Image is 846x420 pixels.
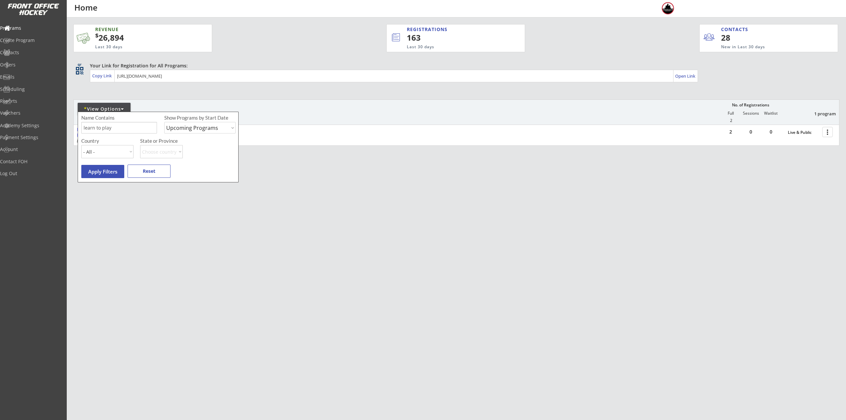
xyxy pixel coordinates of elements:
div: qr [75,62,83,67]
div: 0 [761,130,781,134]
div: 28 [721,32,762,43]
div: Show Programs by Start Date [164,115,235,120]
button: qr_code [75,66,85,76]
div: REGISTRATIONS [407,26,494,33]
div: Sessions [741,111,761,116]
div: Copy Link [92,73,113,79]
div: 1 program [801,111,836,117]
button: Apply Filters [81,165,124,178]
div: State or Province [140,138,235,143]
div: 2 [721,118,741,123]
div: 163 [407,32,503,43]
div: CONTACTS [721,26,751,33]
div: View Options [78,106,131,112]
div: Open Link [675,73,696,79]
button: more_vert [822,127,833,137]
div: [DATE] - [DATE] [77,138,178,142]
div: Last 30 days [407,44,498,50]
div: 2 [721,130,741,134]
div: Name Contains [81,115,134,120]
button: Reset [128,165,171,178]
sup: $ [95,31,98,39]
div: Country [81,138,134,143]
div: Live & Public [788,130,819,135]
div: New in Last 30 days [721,44,807,50]
div: Your Link for Registration for All Programs: [90,62,819,69]
div: DSC: Fall 25' [DATE] 6:25PM Learn to Play Hockey [77,127,180,138]
a: Open Link [675,71,696,81]
div: 0 [741,130,761,134]
div: Full [721,111,741,116]
div: 26,894 [95,32,191,43]
div: REVENUE [95,26,180,33]
div: No. of Registrations [730,103,771,107]
div: Waitlist [761,111,781,116]
div: Last 30 days [95,44,180,50]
